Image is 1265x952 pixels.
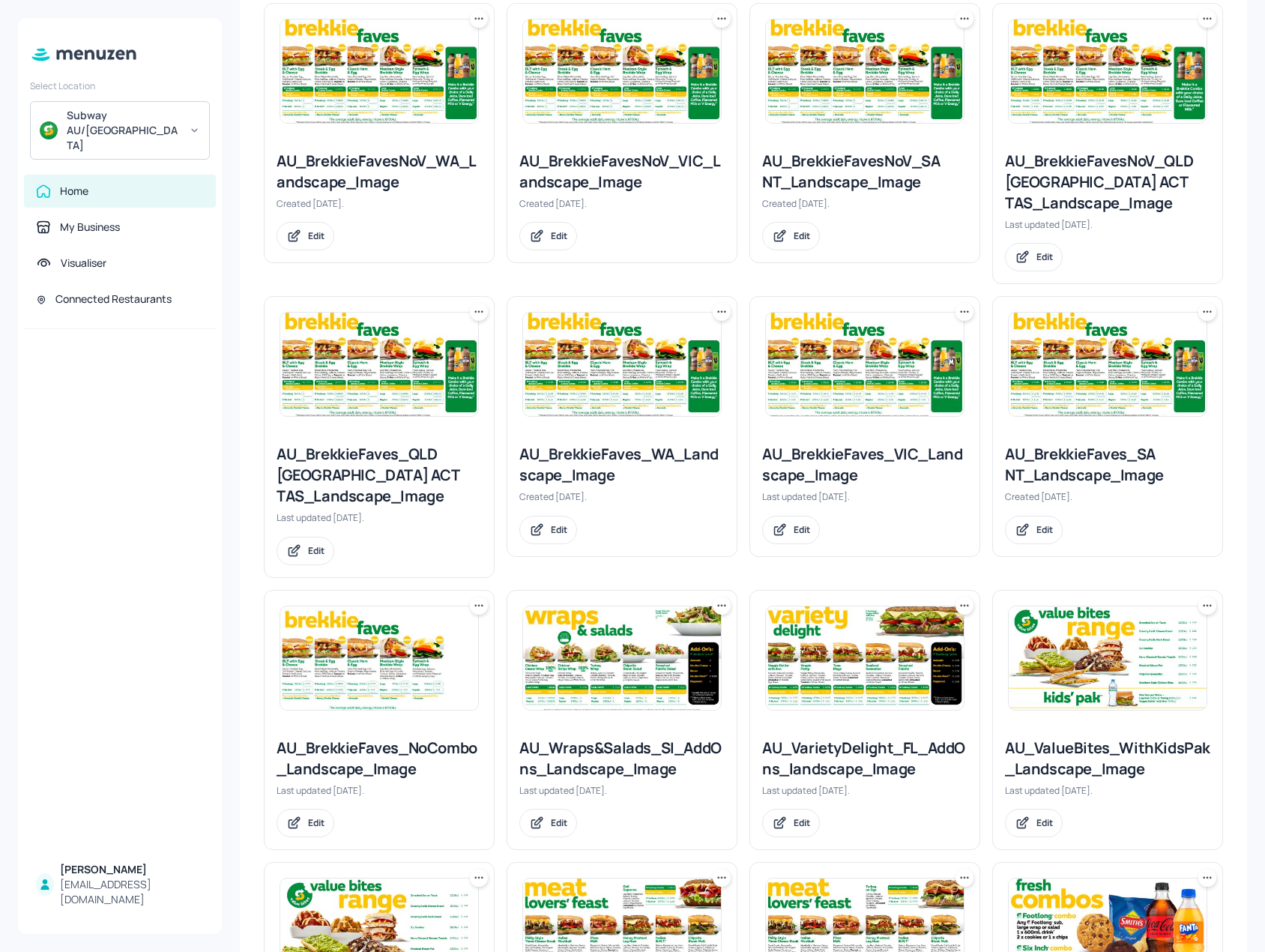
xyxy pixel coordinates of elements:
div: AU_BrekkieFavesNoV_QLD [GEOGRAPHIC_DATA] ACT TAS_Landscape_Image [1005,151,1210,214]
div: AU_BrekkieFaves_SA NT_Landscape_Image [1005,444,1210,486]
div: Home [60,184,88,199]
img: 2025-08-14-175514661442377zu8y18a7v.jpeg [1009,19,1207,123]
img: 2025-08-13-1755052488882tu52zlxrh0d.jpeg [280,313,478,416]
div: Edit [1036,816,1053,829]
div: Last updated [DATE]. [762,490,967,503]
div: Connected Restaurants [55,292,172,307]
div: Last updated [DATE]. [277,511,482,524]
div: Created [DATE]. [1005,490,1210,503]
div: Edit [308,544,324,557]
div: Edit [308,229,324,242]
div: Visualiser [61,256,106,271]
img: 2025-08-15-1755223078804ob7lhrlwcvm.jpeg [523,606,721,710]
img: 2025-08-13-1755052488882tu52zlxrh0d.jpeg [280,19,478,123]
img: 2025-08-20-17556562847944t9w4eddzun.jpeg [1009,606,1207,710]
div: AU_Wraps&Salads_SI_AddOns_Landscape_Image [519,738,725,780]
img: 2025-08-11-1754887968165ca1pba2wcps.jpeg [766,606,964,710]
div: Created [DATE]. [762,197,967,210]
div: Created [DATE]. [519,197,725,210]
div: AU_BrekkieFavesNoV_VIC_Landscape_Image [519,151,725,193]
div: AU_BrekkieFaves_QLD [GEOGRAPHIC_DATA] ACT TAS_Landscape_Image [277,444,482,507]
img: 2025-08-13-1755052488882tu52zlxrh0d.jpeg [523,19,721,123]
img: 2025-08-15-17552292449181q1jp8lk993.jpeg [280,606,478,710]
div: Last updated [DATE]. [1005,218,1210,231]
div: AU_ValueBites_WithKidsPak_Landscape_Image [1005,738,1210,780]
div: AU_BrekkieFaves_VIC_Landscape_Image [762,444,967,486]
div: AU_BrekkieFaves_WA_Landscape_Image [519,444,725,486]
div: Created [DATE]. [519,490,725,503]
div: AU_BrekkieFavesNoV_WA_Landscape_Image [277,151,482,193]
div: Created [DATE]. [277,197,482,210]
img: 2025-08-13-17550515790531wlu5d8p5b8.jpeg [1009,313,1207,416]
div: Edit [794,229,810,242]
img: 2025-08-13-17550515790531wlu5d8p5b8.jpeg [523,313,721,416]
div: Edit [794,816,810,829]
div: Select Location [30,79,210,92]
div: Edit [1036,523,1053,536]
div: My Business [60,220,120,235]
div: Last updated [DATE]. [762,784,967,797]
div: Last updated [DATE]. [277,784,482,797]
div: AU_BrekkieFavesNoV_SA NT_Landscape_Image [762,151,967,193]
div: AU_BrekkieFaves_NoCombo_Landscape_Image [277,738,482,780]
img: 2025-08-27-175625429720232v8ygvb21l.jpeg [766,313,964,416]
div: Edit [794,523,810,536]
div: Edit [1036,250,1053,263]
img: avatar [40,121,58,139]
div: [PERSON_NAME] [60,862,204,877]
div: Edit [551,523,567,536]
div: [EMAIL_ADDRESS][DOMAIN_NAME] [60,877,204,907]
div: AU_VarietyDelight_FL_AddOns_landscape_Image [762,738,967,780]
div: Subway AU/[GEOGRAPHIC_DATA] [67,108,180,153]
div: Last updated [DATE]. [1005,784,1210,797]
img: 2025-08-13-1755052488882tu52zlxrh0d.jpeg [766,19,964,123]
div: Edit [551,229,567,242]
div: Edit [551,816,567,829]
div: Last updated [DATE]. [519,784,725,797]
div: Edit [308,816,324,829]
